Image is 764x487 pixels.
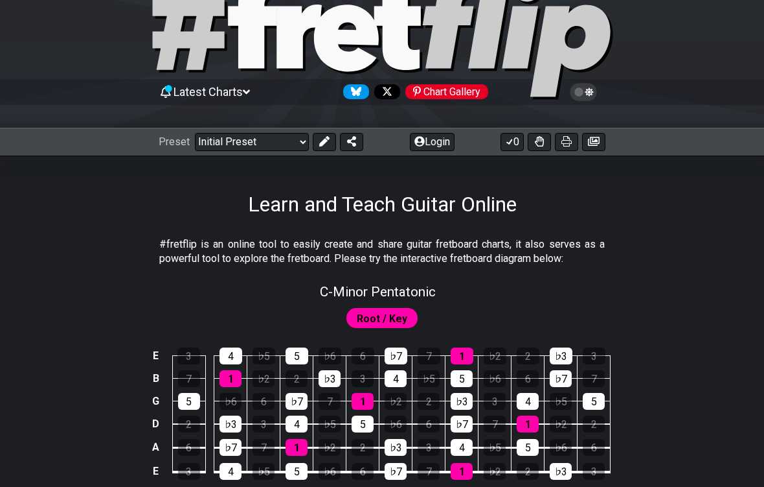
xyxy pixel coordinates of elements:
div: 3 [352,370,374,387]
div: ♭3 [385,439,407,456]
div: ♭2 [385,393,407,410]
div: 5 [517,439,539,456]
div: 2 [418,393,440,410]
span: C - Minor Pentatonic [320,284,436,300]
span: First enable full edit mode to edit [357,309,407,328]
div: 2 [517,463,539,480]
div: 2 [517,348,539,364]
div: 3 [178,463,200,480]
div: 3 [583,348,605,364]
div: 3 [253,416,275,433]
td: B [148,367,164,390]
button: Create image [582,133,605,151]
div: ♭2 [484,348,506,364]
div: 5 [178,393,200,410]
div: 6 [253,393,275,410]
div: 3 [177,348,200,364]
div: 6 [352,348,374,364]
div: ♭6 [219,393,242,410]
select: Preset [195,133,309,151]
div: 2 [178,416,200,433]
div: ♭7 [286,393,308,410]
button: Login [410,133,455,151]
button: Toggle Dexterity for all fretkits [528,133,551,151]
div: 3 [484,393,506,410]
button: 0 [500,133,524,151]
div: ♭3 [550,463,572,480]
button: Print [555,133,578,151]
div: ♭3 [219,416,242,433]
div: ♭6 [484,370,506,387]
div: 1 [517,416,539,433]
div: 6 [418,416,440,433]
div: 2 [286,370,308,387]
div: 4 [219,463,242,480]
div: ♭5 [484,439,506,456]
td: E [148,459,164,484]
span: Preset [159,136,190,148]
button: Share Preset [340,133,363,151]
h1: Learn and Teach Guitar Online [248,192,517,217]
div: 1 [451,463,473,480]
div: ♭3 [550,348,572,364]
div: 5 [286,348,308,364]
div: ♭3 [319,370,341,387]
div: ♭5 [319,416,341,433]
div: ♭2 [484,463,506,480]
div: 7 [418,463,440,480]
a: Follow #fretflip at X [369,84,400,99]
div: ♭5 [253,463,275,480]
div: ♭3 [451,393,473,410]
td: G [148,390,164,412]
div: 3 [418,439,440,456]
div: ♭7 [550,370,572,387]
div: 7 [583,370,605,387]
div: 4 [451,439,473,456]
div: ♭2 [319,439,341,456]
div: 1 [352,393,374,410]
a: #fretflip at Pinterest [400,84,488,99]
div: 6 [352,463,374,480]
div: ♭6 [385,416,407,433]
span: Latest Charts [174,85,243,99]
div: ♭2 [550,416,572,433]
div: 5 [583,393,605,410]
div: 4 [385,370,407,387]
a: Follow #fretflip at Bluesky [338,84,369,99]
div: ♭5 [550,393,572,410]
td: D [148,412,164,436]
div: 2 [352,439,374,456]
td: E [148,344,164,367]
div: 7 [319,393,341,410]
div: ♭5 [418,370,440,387]
div: ♭5 [253,348,275,364]
div: 4 [219,348,242,364]
div: 7 [484,416,506,433]
div: Chart Gallery [405,84,488,99]
div: ♭7 [385,348,407,364]
div: ♭7 [451,416,473,433]
div: 1 [219,370,242,387]
div: ♭6 [319,348,341,364]
div: 3 [583,463,605,480]
div: 5 [286,463,308,480]
div: ♭7 [219,439,242,456]
td: A [148,435,164,459]
div: ♭6 [319,463,341,480]
div: ♭6 [550,439,572,456]
div: 6 [178,439,200,456]
p: #fretflip is an online tool to easily create and share guitar fretboard charts, it also serves as... [159,237,605,267]
div: 4 [286,416,308,433]
div: 5 [451,370,473,387]
span: Toggle light / dark theme [576,86,591,98]
div: 2 [583,416,605,433]
div: ♭2 [253,370,275,387]
div: 1 [451,348,473,364]
div: 6 [583,439,605,456]
div: 7 [418,348,440,364]
div: 5 [352,416,374,433]
div: 7 [178,370,200,387]
div: 6 [517,370,539,387]
button: Edit Preset [313,133,336,151]
div: 7 [253,439,275,456]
